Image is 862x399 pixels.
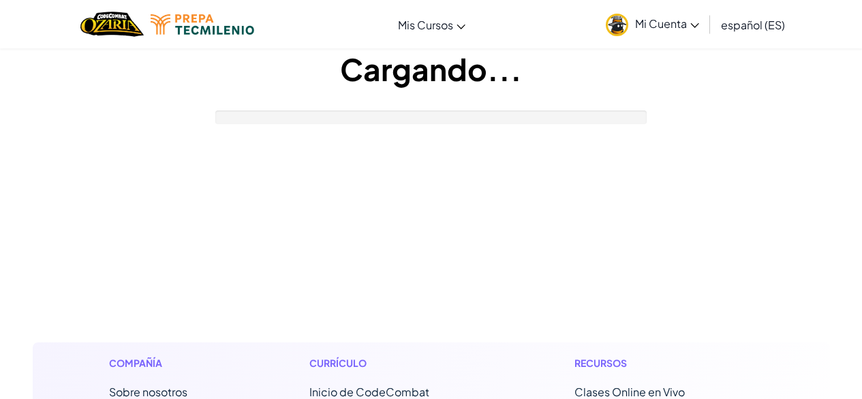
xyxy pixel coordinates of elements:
[80,10,144,38] a: Ozaria by CodeCombat logo
[151,14,254,35] img: Tecmilenio logo
[714,6,792,43] a: español (ES)
[309,356,489,370] h1: Currículo
[80,10,144,38] img: Home
[391,6,472,43] a: Mis Cursos
[574,385,685,399] a: Clases Online en Vivo
[109,356,223,370] h1: Compañía
[606,14,628,36] img: avatar
[721,18,785,32] span: español (ES)
[309,385,429,399] span: Inicio de CodeCombat
[599,3,706,46] a: Mi Cuenta
[398,18,453,32] span: Mis Cursos
[109,385,187,399] a: Sobre nosotros
[635,16,699,31] span: Mi Cuenta
[574,356,754,370] h1: Recursos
